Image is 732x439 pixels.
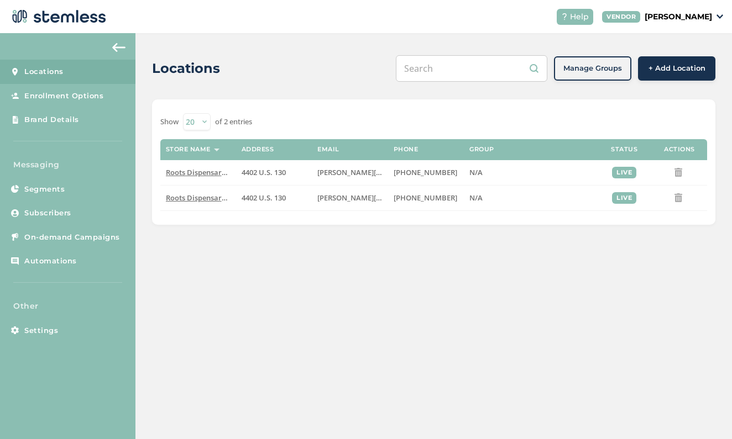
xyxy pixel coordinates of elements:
label: N/A [469,193,591,203]
iframe: Chat Widget [677,386,732,439]
span: Subscribers [24,208,71,219]
img: icon_down-arrow-small-66adaf34.svg [717,14,723,19]
span: Roots Dispensary - Rec [166,193,243,203]
label: philip@rootsnj.com [317,193,382,203]
img: icon-sort-1e1d7615.svg [214,149,219,151]
span: Roots Dispensary - Med [166,167,246,177]
label: of 2 entries [215,117,252,128]
label: (856) 649-8416 [394,193,458,203]
label: 4402 U.S. 130 [242,193,306,203]
span: 4402 U.S. 130 [242,167,286,177]
span: Settings [24,325,58,336]
label: Store name [166,146,211,153]
label: Roots Dispensary - Rec [166,193,231,203]
label: Status [611,146,637,153]
label: N/A [469,168,591,177]
span: [PHONE_NUMBER] [394,193,457,203]
label: Phone [394,146,419,153]
label: Group [469,146,494,153]
th: Actions [652,139,707,160]
div: live [612,167,636,178]
input: Search [396,55,547,82]
label: philip@rootsnj.com [317,168,382,177]
img: logo-dark-0685b13c.svg [9,6,106,28]
span: + Add Location [649,63,705,74]
span: Automations [24,256,77,267]
img: icon-arrow-back-accent-c549486e.svg [112,43,126,52]
span: On-demand Campaigns [24,232,120,243]
div: live [612,192,636,204]
span: [PHONE_NUMBER] [394,167,457,177]
label: Address [242,146,274,153]
span: Segments [24,184,65,195]
label: 4402 U.S. 130 [242,168,306,177]
label: Email [317,146,339,153]
p: [PERSON_NAME] [645,11,712,23]
label: Show [160,117,179,128]
span: Locations [24,66,64,77]
span: Help [570,11,589,23]
div: VENDOR [602,11,640,23]
button: + Add Location [638,56,715,81]
h2: Locations [152,59,220,78]
span: Enrollment Options [24,91,103,102]
label: (856) 649-8416 [394,168,458,177]
span: [PERSON_NAME][EMAIL_ADDRESS][DOMAIN_NAME] [317,167,494,177]
button: Manage Groups [554,56,631,81]
span: [PERSON_NAME][EMAIL_ADDRESS][DOMAIN_NAME] [317,193,494,203]
img: icon-help-white-03924b79.svg [561,13,568,20]
span: Manage Groups [563,63,622,74]
span: Brand Details [24,114,79,125]
span: 4402 U.S. 130 [242,193,286,203]
label: Roots Dispensary - Med [166,168,231,177]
